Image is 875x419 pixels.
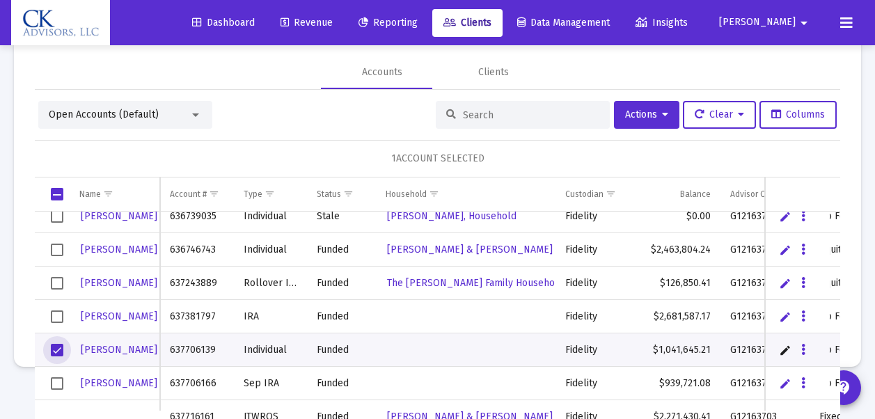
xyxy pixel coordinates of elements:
td: Column Status [307,177,376,211]
span: 1 [391,152,396,164]
div: Funded [317,377,366,390]
span: [PERSON_NAME] [81,377,157,389]
td: 637706139 [160,333,234,367]
a: Insights [624,9,699,37]
span: Show filter options for column 'Status' [343,189,354,199]
span: [PERSON_NAME] & [PERSON_NAME] Household [387,244,604,255]
a: Edit [779,210,791,223]
a: Dashboard [181,9,266,37]
span: Clients [443,17,491,29]
div: Select row [51,377,63,390]
div: Stale [317,209,366,223]
div: Accounts [362,65,402,79]
td: Column Advisor Code [720,177,810,211]
span: [PERSON_NAME] [719,17,796,29]
div: Funded [317,310,366,324]
td: Column Custodian [555,177,640,211]
span: Revenue [281,17,333,29]
button: Actions [614,101,679,129]
td: G12163703 [720,233,810,267]
span: Show filter options for column 'Name' [103,189,113,199]
td: 636739035 [160,200,234,233]
td: Individual [234,233,307,267]
span: Show filter options for column 'Account #' [209,189,219,199]
span: Columns [771,109,825,120]
td: $126,850.41 [641,267,721,300]
td: Fidelity [555,367,640,400]
div: Status [317,189,341,200]
td: 637706166 [160,367,234,400]
td: G12163703 [720,333,810,367]
span: ACCOUNT SELECTED [396,152,484,164]
td: Rollover IRA [234,267,307,300]
span: Open Accounts (Default) [49,109,159,120]
td: Column Account # [160,177,234,211]
td: G12163703 [720,367,810,400]
a: [PERSON_NAME] [79,306,159,326]
a: [PERSON_NAME] [79,239,159,260]
span: Clear [695,109,744,120]
div: Funded [317,343,366,357]
span: Insights [636,17,688,29]
span: [PERSON_NAME] [81,210,157,222]
td: Fidelity [555,300,640,333]
button: Columns [759,101,837,129]
a: Edit [779,344,791,356]
div: Custodian [565,189,604,200]
a: [PERSON_NAME] [79,373,159,393]
td: $0.00 [641,200,721,233]
td: IRA [234,300,307,333]
td: Column Type [234,177,307,211]
td: Sep IRA [234,367,307,400]
td: Individual [234,333,307,367]
div: Select row [51,210,63,223]
div: Advisor Code [730,189,780,200]
span: [PERSON_NAME] [81,277,157,289]
span: The [PERSON_NAME] Family Household [387,277,564,289]
input: Search [463,109,599,121]
td: 637243889 [160,267,234,300]
div: Select row [51,277,63,290]
span: Show filter options for column 'Type' [265,189,275,199]
div: Type [244,189,262,200]
a: [PERSON_NAME] [79,206,159,226]
a: Edit [779,244,791,256]
span: Actions [625,109,668,120]
a: The [PERSON_NAME] Family Household [386,273,565,293]
div: Select row [51,344,63,356]
td: $1,041,645.21 [641,333,721,367]
td: 636746743 [160,233,234,267]
td: G12163703 [720,200,810,233]
mat-icon: arrow_drop_down [796,9,812,37]
td: $939,721.08 [641,367,721,400]
td: $2,463,804.24 [641,233,721,267]
div: Balance [680,189,711,200]
span: [PERSON_NAME] [81,310,157,322]
a: Edit [779,377,791,390]
td: Column Balance [641,177,721,211]
a: [PERSON_NAME] [79,273,159,293]
td: G12163703 [720,267,810,300]
div: Select all [51,188,63,200]
a: [PERSON_NAME], Household [386,206,518,226]
td: Fidelity [555,233,640,267]
td: Fidelity [555,267,640,300]
td: Individual [234,200,307,233]
div: Household [386,189,427,200]
td: Column Name [70,177,160,211]
button: [PERSON_NAME] [702,8,829,36]
a: Edit [779,310,791,323]
span: Show filter options for column 'Household' [429,189,439,199]
span: Dashboard [192,17,255,29]
td: Column Household [376,177,555,211]
td: Fidelity [555,200,640,233]
a: [PERSON_NAME] [79,340,159,360]
td: $2,681,587.17 [641,300,721,333]
div: Select row [51,244,63,256]
div: Clients [478,65,509,79]
a: Edit [779,277,791,290]
a: Clients [432,9,503,37]
div: Funded [317,276,366,290]
div: Funded [317,243,366,257]
button: Clear [683,101,756,129]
